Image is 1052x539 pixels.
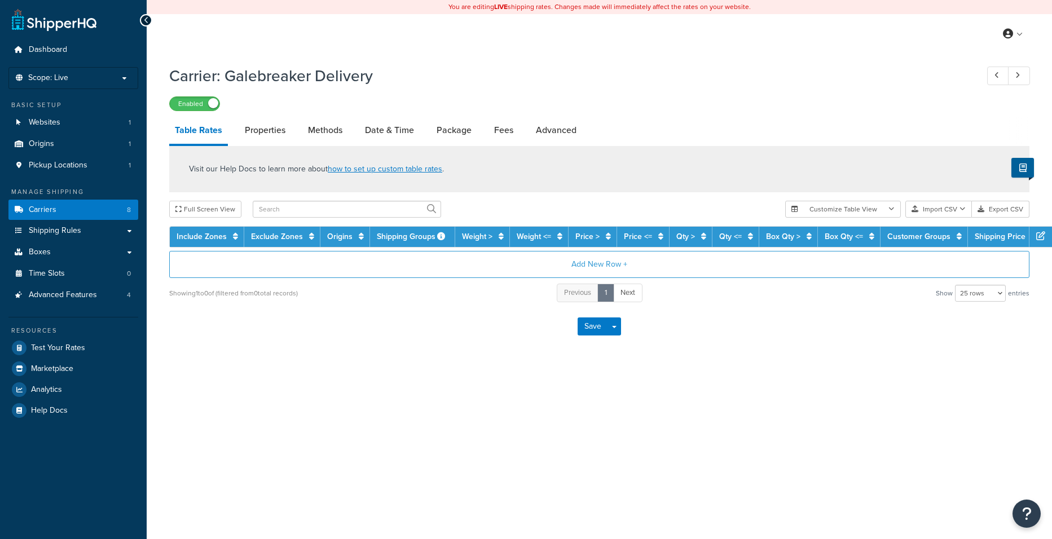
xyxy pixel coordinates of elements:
span: 8 [127,205,131,215]
li: Advanced Features [8,285,138,306]
span: Previous [564,287,591,298]
li: Time Slots [8,263,138,284]
div: Manage Shipping [8,187,138,197]
a: Table Rates [169,117,228,146]
span: entries [1008,285,1029,301]
button: Customize Table View [785,201,901,218]
a: Price <= [624,231,652,242]
a: Box Qty > [766,231,800,242]
a: Dashboard [8,39,138,60]
th: Shipping Groups [370,227,455,247]
span: Analytics [31,385,62,395]
a: Origins1 [8,134,138,154]
span: Show [936,285,953,301]
button: Full Screen View [169,201,241,218]
span: Websites [29,118,60,127]
a: Pickup Locations1 [8,155,138,176]
a: Analytics [8,379,138,400]
button: Open Resource Center [1013,500,1041,528]
span: Advanced Features [29,290,97,300]
a: Shipping Price [975,231,1025,242]
span: Origins [29,139,54,149]
button: Export CSV [972,201,1029,218]
span: Help Docs [31,406,68,416]
li: Carriers [8,200,138,220]
a: Websites1 [8,112,138,133]
a: Next Record [1008,67,1030,85]
span: Scope: Live [28,73,68,83]
div: Showing 1 to 0 of (filtered from 0 total records) [169,285,298,301]
a: Package [431,117,477,144]
a: how to set up custom table rates [328,163,442,175]
a: Previous Record [987,67,1009,85]
a: Boxes [8,242,138,263]
a: Date & Time [359,117,420,144]
span: Time Slots [29,269,65,279]
span: Marketplace [31,364,73,374]
input: Search [253,201,441,218]
div: Resources [8,326,138,335]
li: Websites [8,112,138,133]
div: Basic Setup [8,100,138,110]
span: Carriers [29,205,56,215]
a: Include Zones [177,231,227,242]
li: Pickup Locations [8,155,138,176]
a: 1 [597,284,614,302]
button: Save [578,317,608,335]
a: Carriers8 [8,200,138,220]
a: Advanced Features4 [8,285,138,306]
a: Properties [239,117,291,144]
span: 0 [127,269,131,279]
span: 1 [129,139,131,149]
a: Box Qty <= [825,231,863,242]
a: Advanced [530,117,582,144]
a: Next [613,284,642,302]
a: Test Your Rates [8,338,138,358]
span: 1 [129,118,131,127]
span: Test Your Rates [31,343,85,353]
a: Time Slots0 [8,263,138,284]
a: Exclude Zones [251,231,303,242]
button: Import CSV [905,201,972,218]
b: LIVE [494,2,508,12]
a: Shipping Rules [8,220,138,241]
a: Customer Groups [887,231,950,242]
span: Boxes [29,248,51,257]
a: Origins [327,231,353,242]
a: Qty <= [719,231,742,242]
a: Weight > [462,231,492,242]
a: Fees [488,117,519,144]
span: Next [620,287,635,298]
span: 4 [127,290,131,300]
span: Pickup Locations [29,161,87,170]
li: Origins [8,134,138,154]
a: Previous [557,284,598,302]
a: Methods [302,117,348,144]
a: Weight <= [517,231,551,242]
button: Show Help Docs [1011,158,1034,178]
a: Price > [575,231,600,242]
a: Qty > [676,231,695,242]
h1: Carrier: Galebreaker Delivery [169,65,966,87]
span: 1 [129,161,131,170]
a: Marketplace [8,359,138,379]
label: Enabled [170,97,219,111]
span: Dashboard [29,45,67,55]
a: Help Docs [8,400,138,421]
span: Shipping Rules [29,226,81,236]
p: Visit our Help Docs to learn more about . [189,163,444,175]
button: Add New Row + [169,251,1029,278]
